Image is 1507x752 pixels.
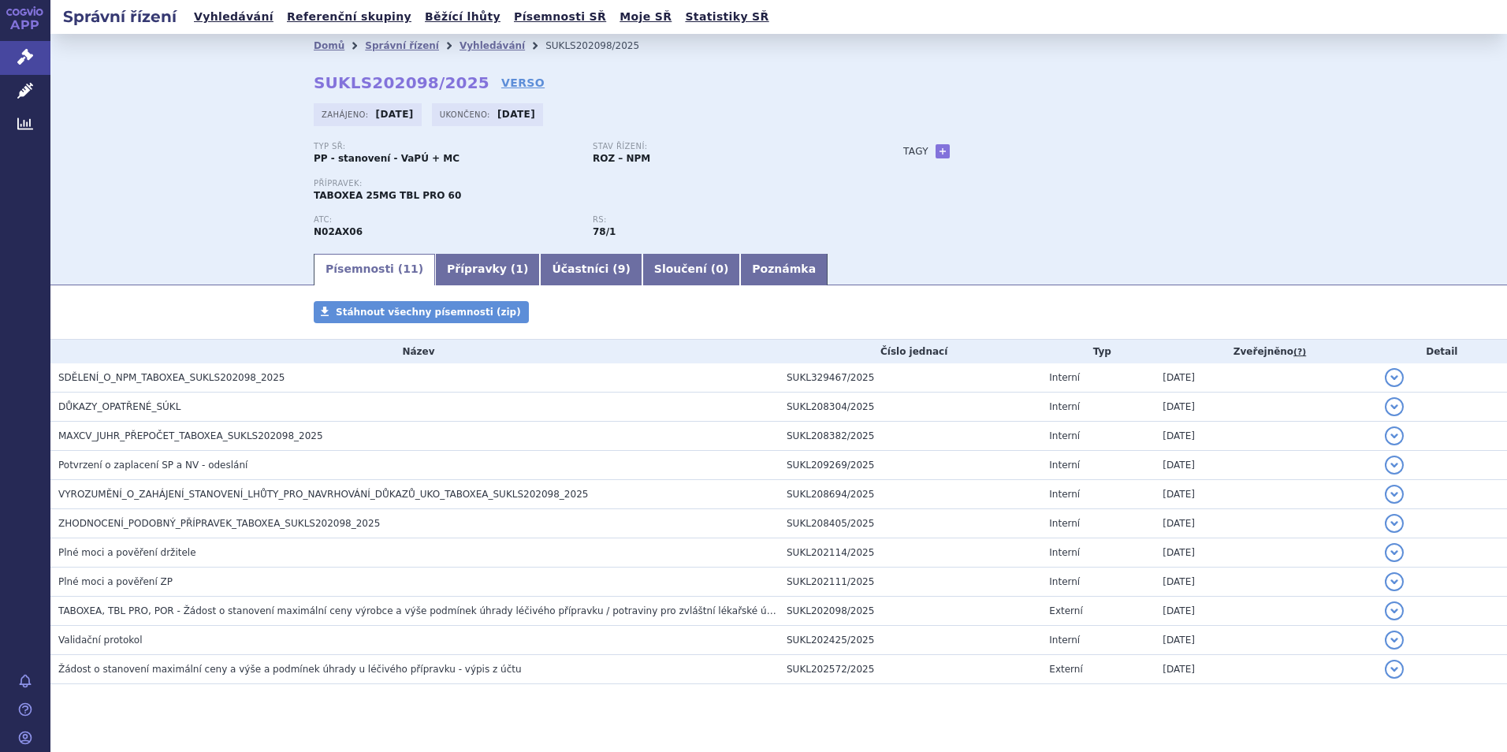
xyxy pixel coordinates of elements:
a: Poznámka [740,254,828,285]
button: detail [1385,572,1404,591]
td: [DATE] [1155,538,1376,568]
span: 1 [515,262,523,275]
span: Validační protokol [58,635,143,646]
td: [DATE] [1155,393,1376,422]
td: SUKL208382/2025 [779,422,1041,451]
span: Ukončeno: [440,108,493,121]
button: detail [1385,601,1404,620]
a: Sloučení (0) [642,254,740,285]
td: [DATE] [1155,363,1376,393]
span: ZHODNOCENÍ_PODOBNÝ_PŘÍPRAVEK_TABOXEA_SUKLS202098_2025 [58,518,380,529]
td: SUKL329467/2025 [779,363,1041,393]
span: Stáhnout všechny písemnosti (zip) [336,307,521,318]
strong: [DATE] [497,109,535,120]
li: SUKLS202098/2025 [545,34,660,58]
span: DŮKAZY_OPATŘENÉ_SÚKL [58,401,180,412]
td: [DATE] [1155,568,1376,597]
span: 9 [618,262,626,275]
strong: [DATE] [376,109,414,120]
span: Interní [1049,518,1080,529]
button: detail [1385,485,1404,504]
a: Běžící lhůty [420,6,505,28]
button: detail [1385,456,1404,475]
button: detail [1385,660,1404,679]
td: [DATE] [1155,422,1376,451]
span: 11 [403,262,418,275]
span: Interní [1049,547,1080,558]
span: Interní [1049,372,1080,383]
a: Písemnosti (11) [314,254,435,285]
button: detail [1385,514,1404,533]
span: VYROZUMĚNÍ_O_ZAHÁJENÍ_STANOVENÍ_LHŮTY_PRO_NAVRHOVÁNÍ_DŮKAZŮ_UKO_TABOXEA_SUKLS202098_2025 [58,489,588,500]
button: detail [1385,426,1404,445]
span: 0 [716,262,724,275]
a: Vyhledávání [460,40,525,51]
a: Referenční skupiny [282,6,416,28]
button: detail [1385,631,1404,650]
a: Písemnosti SŘ [509,6,611,28]
a: Přípravky (1) [435,254,540,285]
span: Interní [1049,430,1080,441]
span: Interní [1049,576,1080,587]
span: TABOXEA 25MG TBL PRO 60 [314,190,461,201]
a: + [936,144,950,158]
span: Interní [1049,635,1080,646]
span: Interní [1049,401,1080,412]
p: Stav řízení: [593,142,856,151]
td: [DATE] [1155,655,1376,684]
p: Přípravek: [314,179,872,188]
a: Správní řízení [365,40,439,51]
td: [DATE] [1155,509,1376,538]
button: detail [1385,543,1404,562]
td: SUKL202098/2025 [779,597,1041,626]
a: Moje SŘ [615,6,676,28]
td: [DATE] [1155,480,1376,509]
a: VERSO [501,75,545,91]
span: Zahájeno: [322,108,371,121]
span: Potvrzení o zaplacení SP a NV - odeslání [58,460,247,471]
th: Číslo jednací [779,340,1041,363]
span: SDĚLENÍ_O_NPM_TABOXEA_SUKLS202098_2025 [58,372,285,383]
th: Zveřejněno [1155,340,1376,363]
span: Interní [1049,460,1080,471]
td: SUKL208405/2025 [779,509,1041,538]
th: Název [50,340,779,363]
td: SUKL208304/2025 [779,393,1041,422]
span: Externí [1049,664,1082,675]
td: SUKL202111/2025 [779,568,1041,597]
strong: silné opioidy, p.o. [593,226,616,237]
strong: TAPENTADOL [314,226,363,237]
span: Plné moci a pověření držitele [58,547,196,558]
td: SUKL202425/2025 [779,626,1041,655]
td: [DATE] [1155,597,1376,626]
span: Žádost o stanovení maximální ceny a výše a podmínek úhrady u léčivého přípravku - výpis z účtu [58,664,522,675]
span: MAXCV_JUHR_PŘEPOČET_TABOXEA_SUKLS202098_2025 [58,430,323,441]
span: Interní [1049,489,1080,500]
a: Vyhledávání [189,6,278,28]
abbr: (?) [1293,347,1306,358]
strong: PP - stanovení - VaPÚ + MC [314,153,460,164]
strong: ROZ – NPM [593,153,650,164]
span: TABOXEA, TBL PRO, POR - Žádost o stanovení maximální ceny výrobce a výše podmínek úhrady léčivého... [58,605,786,616]
strong: SUKLS202098/2025 [314,73,489,92]
a: Domů [314,40,344,51]
a: Statistiky SŘ [680,6,773,28]
h3: Tagy [903,142,928,161]
a: Účastníci (9) [540,254,642,285]
td: [DATE] [1155,451,1376,480]
td: [DATE] [1155,626,1376,655]
td: SUKL202572/2025 [779,655,1041,684]
th: Typ [1041,340,1155,363]
td: SUKL208694/2025 [779,480,1041,509]
td: SUKL202114/2025 [779,538,1041,568]
th: Detail [1377,340,1507,363]
p: Typ SŘ: [314,142,577,151]
button: detail [1385,397,1404,416]
td: SUKL209269/2025 [779,451,1041,480]
span: Plné moci a pověření ZP [58,576,173,587]
a: Stáhnout všechny písemnosti (zip) [314,301,529,323]
span: Externí [1049,605,1082,616]
button: detail [1385,368,1404,387]
h2: Správní řízení [50,6,189,28]
p: ATC: [314,215,577,225]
